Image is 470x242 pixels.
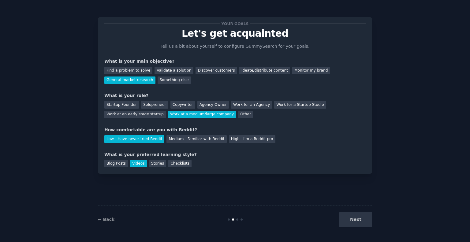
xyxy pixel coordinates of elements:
span: Your goals [220,20,250,27]
div: Medium - Familiar with Reddit [166,135,226,143]
div: Blog Posts [104,160,128,168]
div: What is your main objective? [104,58,366,65]
div: Checklists [168,160,192,168]
div: Work at an early stage startup [104,111,166,118]
div: What is your preferred learning style? [104,151,366,158]
div: Copywriter [170,101,195,109]
div: Ideate/distribute content [239,67,290,74]
div: Work for a Startup Studio [274,101,326,109]
div: Solopreneur [141,101,168,109]
p: Let's get acquainted [104,28,366,39]
div: High - I'm a Reddit pro [229,135,275,143]
div: Work for an Agency [231,101,272,109]
p: Tell us a bit about yourself to configure GummySearch for your goals. [158,43,312,50]
div: Startup Founder [104,101,139,109]
div: Agency Owner [197,101,229,109]
div: Something else [158,76,191,84]
div: Validate a solution [155,67,193,74]
div: Videos [130,160,147,168]
div: Discover customers [196,67,237,74]
div: Find a problem to solve [104,67,152,74]
div: How comfortable are you with Reddit? [104,127,366,133]
div: General market research [104,76,155,84]
div: What is your role? [104,92,366,99]
div: Other [238,111,253,118]
a: ← Back [98,217,114,222]
div: Stories [149,160,166,168]
div: Low - Have never tried Reddit [104,135,164,143]
div: Monitor my brand [292,67,330,74]
div: Work at a medium/large company [168,111,236,118]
